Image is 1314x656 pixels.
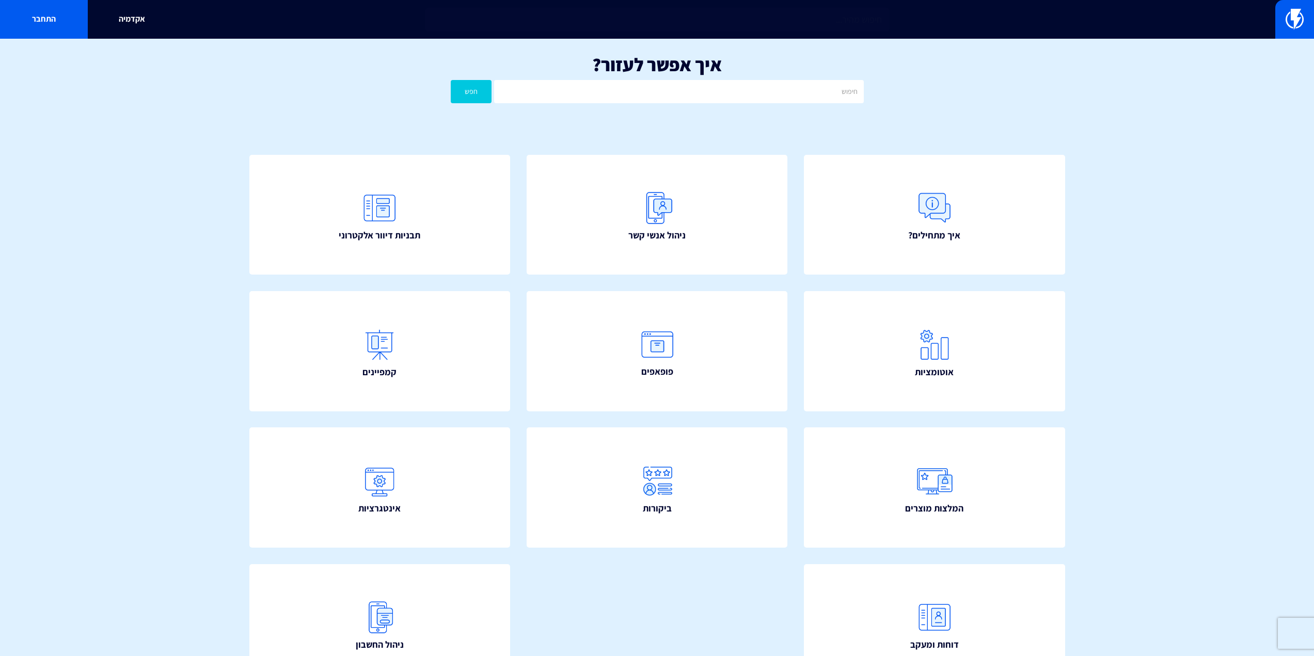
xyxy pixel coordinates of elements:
span: ביקורות [643,502,672,515]
a: איך מתחילים? [804,155,1065,275]
a: אוטומציות [804,291,1065,411]
a: ניהול אנשי קשר [527,155,788,275]
input: חיפוש מהיר... [425,8,890,31]
span: פופאפים [641,365,673,378]
a: קמפיינים [249,291,511,411]
a: אינטגרציות [249,427,511,548]
a: המלצות מוצרים [804,427,1065,548]
a: ביקורות [527,427,788,548]
span: המלצות מוצרים [905,502,963,515]
span: אינטגרציות [358,502,401,515]
span: אוטומציות [915,365,954,379]
span: ניהול אנשי קשר [628,229,686,242]
span: תבניות דיוור אלקטרוני [339,229,420,242]
span: קמפיינים [362,365,397,379]
h1: איך אפשר לעזור? [15,54,1299,75]
span: ניהול החשבון [356,638,404,651]
a: פופאפים [527,291,788,411]
span: דוחות ומעקב [910,638,959,651]
a: תבניות דיוור אלקטרוני [249,155,511,275]
span: איך מתחילים? [908,229,960,242]
input: חיפוש [494,80,863,103]
button: חפש [451,80,492,103]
